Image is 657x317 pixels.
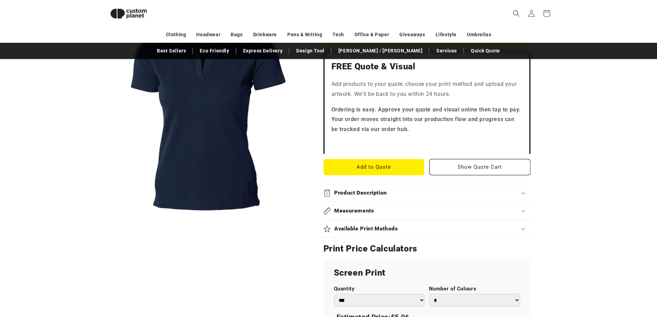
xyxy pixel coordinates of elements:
a: Tech [332,29,344,41]
p: Add products to your quote, choose your print method and upload your artwork. We'll be back to yo... [331,79,522,99]
a: Headwear [196,29,220,41]
button: Show Quote Cart [429,159,530,175]
label: Number of Colours [429,286,520,292]
img: Custom Planet [104,3,153,24]
iframe: Chat Widget [542,242,657,317]
a: Lifestyle [436,29,457,41]
h2: FREE Quote & Visual [331,61,522,72]
strong: Ordering is easy. Approve your quote and visual online then tap to pay. Your order moves straight... [331,106,521,133]
a: Bags [231,29,242,41]
a: Office & Paper [355,29,389,41]
a: Best Sellers [153,45,189,57]
h2: Measurements [334,207,374,215]
a: Quick Quote [467,45,504,57]
a: Services [433,45,460,57]
summary: Search [509,6,524,21]
summary: Available Print Methods [323,220,530,238]
a: Drinkware [253,29,277,41]
a: [PERSON_NAME] / [PERSON_NAME] [335,45,426,57]
a: Pens & Writing [287,29,322,41]
media-gallery: Gallery Viewer [104,10,306,212]
a: Umbrellas [467,29,491,41]
a: Giveaways [399,29,425,41]
label: Quantity [334,286,425,292]
h2: Product Description [334,189,387,197]
h2: Print Price Calculators [323,243,530,254]
summary: Measurements [323,202,530,220]
h2: Screen Print [334,267,520,278]
h2: Available Print Methods [334,225,398,232]
summary: Product Description [323,184,530,202]
a: Express Delivery [240,45,286,57]
button: Add to Quote [323,159,425,175]
a: Design Tool [293,45,328,57]
a: Clothing [166,29,186,41]
a: Eco Friendly [196,45,232,57]
iframe: Customer reviews powered by Trustpilot [331,140,522,147]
